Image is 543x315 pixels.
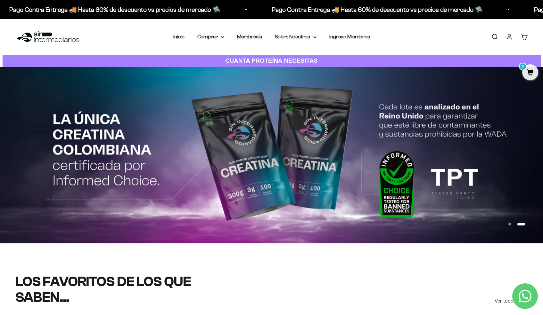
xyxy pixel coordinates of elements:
a: Membresía [237,34,262,39]
summary: Comprar [197,33,224,41]
a: Inicio [173,34,185,39]
a: CUANTA PROTEÍNA NECESITAS [3,55,541,67]
split-lines: LOS FAVORITOS DE LOS QUE SABEN... [15,274,191,305]
a: Ingreso Miembros [329,34,370,39]
p: Pago Contra Entrega 🚚 Hasta 60% de descuento vs precios de mercado 🛸 [8,4,219,15]
span: Ver todos [495,297,516,305]
p: Pago Contra Entrega 🚚 Hasta 60% de descuento vs precios de mercado 🛸 [270,4,481,15]
strong: CUANTA PROTEÍNA NECESITAS [225,57,318,64]
mark: 0 [519,63,527,70]
a: Ver todos [495,297,528,305]
summary: Sobre Nosotros [275,33,317,41]
a: 0 [522,69,538,76]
